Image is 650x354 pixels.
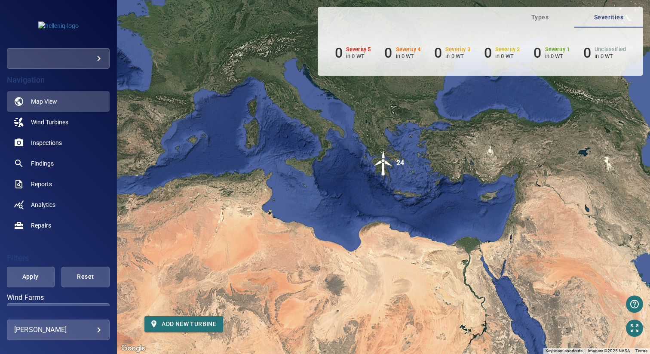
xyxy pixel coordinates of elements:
a: reports noActive [7,174,110,194]
p: in 0 WT [495,53,520,59]
a: Terms (opens in new tab) [635,348,647,353]
span: Reset [72,271,99,282]
h6: Severity 1 [545,46,570,52]
div: helleniq [7,48,110,69]
img: helleniq-logo [38,22,79,30]
p: in 0 WT [595,53,626,59]
li: Severity 4 [384,45,420,61]
h6: 0 [434,45,442,61]
span: Repairs [31,221,51,230]
gmp-advanced-marker: 24 [371,150,396,177]
span: Analytics [31,200,55,209]
button: Reset [61,267,110,287]
li: Severity 5 [335,45,371,61]
div: [PERSON_NAME] [14,323,102,337]
img: windFarmIcon.svg [371,150,396,176]
button: Add new turbine [144,316,223,332]
span: Inspections [31,139,62,147]
span: Map View [31,97,57,106]
span: Imagery ©2025 NASA [588,348,630,353]
li: Severity 1 [533,45,570,61]
h6: Severity 2 [495,46,520,52]
h6: 0 [484,45,492,61]
span: Wind Turbines [31,118,68,126]
h6: 0 [583,45,591,61]
a: analytics noActive [7,194,110,215]
h6: Severity 4 [396,46,421,52]
h4: Navigation [7,76,110,84]
span: Severities [579,12,638,23]
span: Reports [31,180,52,188]
div: Wind Farms [7,303,110,324]
span: Findings [31,159,54,168]
a: inspections noActive [7,132,110,153]
p: in 0 WT [445,53,470,59]
label: Wind Farms [7,294,110,301]
h6: Severity 3 [445,46,470,52]
span: Types [511,12,569,23]
h6: 0 [335,45,343,61]
span: Apply [17,271,43,282]
li: Severity 3 [434,45,470,61]
h4: Filters [7,254,110,262]
h6: Severity 5 [346,46,371,52]
span: Add new turbine [151,319,216,329]
a: windturbines noActive [7,112,110,132]
img: Google [119,343,147,354]
h6: 0 [384,45,392,61]
h6: Unclassified [595,46,626,52]
p: in 0 WT [396,53,421,59]
p: in 0 WT [346,53,371,59]
a: map active [7,91,110,112]
li: Severity Unclassified [583,45,626,61]
h6: 0 [533,45,541,61]
button: Keyboard shortcuts [546,348,583,354]
p: in 0 WT [545,53,570,59]
button: Apply [6,267,54,287]
a: findings noActive [7,153,110,174]
li: Severity 2 [484,45,520,61]
div: 24 [396,150,404,176]
a: Open this area in Google Maps (opens a new window) [119,343,147,354]
a: repairs noActive [7,215,110,236]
